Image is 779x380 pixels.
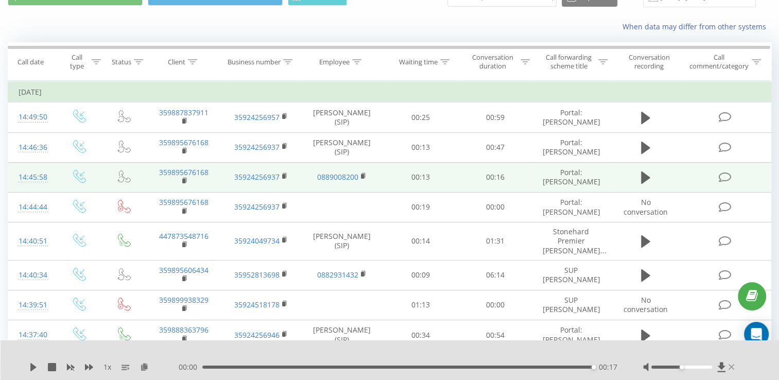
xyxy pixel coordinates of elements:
[532,192,610,222] td: Portal: [PERSON_NAME]
[532,260,610,290] td: SUP [PERSON_NAME]
[179,362,202,372] span: 00:00
[168,58,185,66] div: Client
[18,58,44,66] div: Call date
[689,53,749,71] div: Call comment/category
[19,107,45,127] div: 14:49:50
[319,58,350,66] div: Employee
[19,325,45,345] div: 14:37:40
[384,260,458,290] td: 00:09
[317,172,358,182] a: 0889008200
[234,142,280,152] a: 35924256937
[159,108,209,117] a: 359887837911
[19,197,45,217] div: 14:44:44
[19,231,45,251] div: 14:40:51
[159,231,209,241] a: 447873548716
[619,53,679,71] div: Conversation recording
[384,320,458,350] td: 00:34
[744,322,769,347] div: Open Intercom Messenger
[592,365,596,369] div: Accessibility label
[234,112,280,122] a: 35924256957
[458,290,532,320] td: 00:00
[399,58,438,66] div: Waiting time
[532,290,610,320] td: SUP [PERSON_NAME]
[159,137,209,147] a: 359895676168
[234,300,280,309] a: 35924518178
[384,192,458,222] td: 00:19
[532,102,610,132] td: Portal: [PERSON_NAME]
[384,290,458,320] td: 01:13
[234,270,280,280] a: 35952813698
[8,82,771,102] td: [DATE]
[19,265,45,285] div: 14:40:34
[234,330,280,340] a: 35924256946
[532,132,610,162] td: Portal: [PERSON_NAME]
[112,58,131,66] div: Status
[532,162,610,192] td: Portal: [PERSON_NAME]
[624,295,668,314] span: No conversation
[384,132,458,162] td: 00:13
[19,137,45,158] div: 14:46:36
[300,132,384,162] td: [PERSON_NAME] (SIP)
[228,58,281,66] div: Business number
[300,320,384,350] td: [PERSON_NAME] (SIP)
[300,102,384,132] td: [PERSON_NAME] (SIP)
[384,162,458,192] td: 00:13
[458,320,532,350] td: 00:54
[458,222,532,261] td: 01:31
[159,197,209,207] a: 359895676168
[103,362,111,372] span: 1 x
[599,362,617,372] span: 00:17
[159,295,209,305] a: 359899938329
[317,270,358,280] a: 0882931432
[458,162,532,192] td: 00:16
[680,365,684,369] div: Accessibility label
[622,22,771,31] a: When data may differ from other systems
[65,53,89,71] div: Call type
[458,192,532,222] td: 00:00
[458,132,532,162] td: 00:47
[234,172,280,182] a: 35924256937
[543,227,607,255] span: Stonehard Premier [PERSON_NAME]...
[300,222,384,261] td: [PERSON_NAME] (SIP)
[542,53,596,71] div: Call forwarding scheme title
[159,325,209,335] a: 359888363796
[19,295,45,315] div: 14:39:51
[234,236,280,246] a: 35924049734
[159,167,209,177] a: 359895676168
[532,320,610,350] td: Portal: [PERSON_NAME]
[624,197,668,216] span: No conversation
[458,102,532,132] td: 00:59
[384,102,458,132] td: 00:25
[458,260,532,290] td: 06:14
[159,265,209,275] a: 359895606434
[467,53,518,71] div: Conversation duration
[384,222,458,261] td: 00:14
[234,202,280,212] a: 35924256937
[19,167,45,187] div: 14:45:58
